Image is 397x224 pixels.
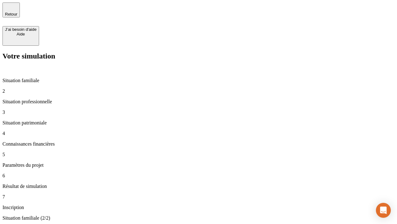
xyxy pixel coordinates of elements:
p: 6 [2,173,395,179]
p: Paramètres du projet [2,162,395,168]
p: Situation professionnelle [2,99,395,105]
p: Connaissances financières [2,141,395,147]
div: Open Intercom Messenger [376,203,391,218]
button: Retour [2,2,20,17]
p: 3 [2,110,395,115]
p: 5 [2,152,395,157]
p: Situation familiale [2,78,395,83]
p: 4 [2,131,395,136]
p: 2 [2,88,395,94]
h2: Votre simulation [2,52,395,60]
div: Aide [5,32,37,36]
p: Inscription [2,205,395,210]
p: 7 [2,194,395,200]
div: J’ai besoin d'aide [5,27,37,32]
span: Retour [5,12,17,16]
p: Situation familiale (2/2) [2,215,395,221]
p: Situation patrimoniale [2,120,395,126]
button: J’ai besoin d'aideAide [2,26,39,46]
p: Résultat de simulation [2,184,395,189]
